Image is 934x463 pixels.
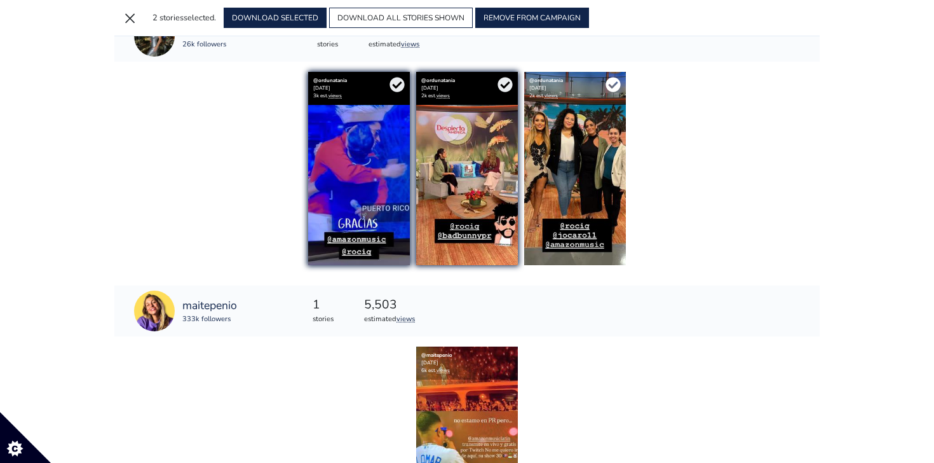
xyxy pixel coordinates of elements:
div: estimated [369,39,419,50]
img: 1691869799.jpg [134,291,175,331]
div: 333k followers [182,314,237,325]
a: @ordunatania [529,77,563,84]
a: @ordunatania [421,77,455,84]
button: DOWNLOAD ALL STORIES SHOWN [329,8,473,28]
button: DOWNLOAD SELECTED [224,8,327,28]
span: 2 [152,12,158,24]
div: [DATE] 2k est. [524,72,626,105]
a: @ordunatania [313,77,347,84]
div: selected. [152,12,216,24]
a: views [328,92,342,99]
a: views [545,92,558,99]
div: [DATE] 6k est. [416,347,518,380]
span: stories [159,12,184,24]
div: [DATE] 2k est. [416,72,518,105]
div: 1 [313,296,334,314]
a: views [437,367,450,374]
button: × [119,8,140,28]
div: [DATE] 3k est. [308,72,410,105]
a: maitepenio [182,297,237,314]
a: @maitepenio [421,352,452,359]
button: REMOVE FROM CAMPAIGN [475,8,589,28]
div: 5,503 [364,296,415,314]
a: views [396,314,415,324]
a: views [401,39,419,49]
div: stories [317,39,338,50]
div: stories [313,314,334,325]
div: estimated [364,314,415,325]
div: 26k followers [182,39,241,50]
a: views [437,92,450,99]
